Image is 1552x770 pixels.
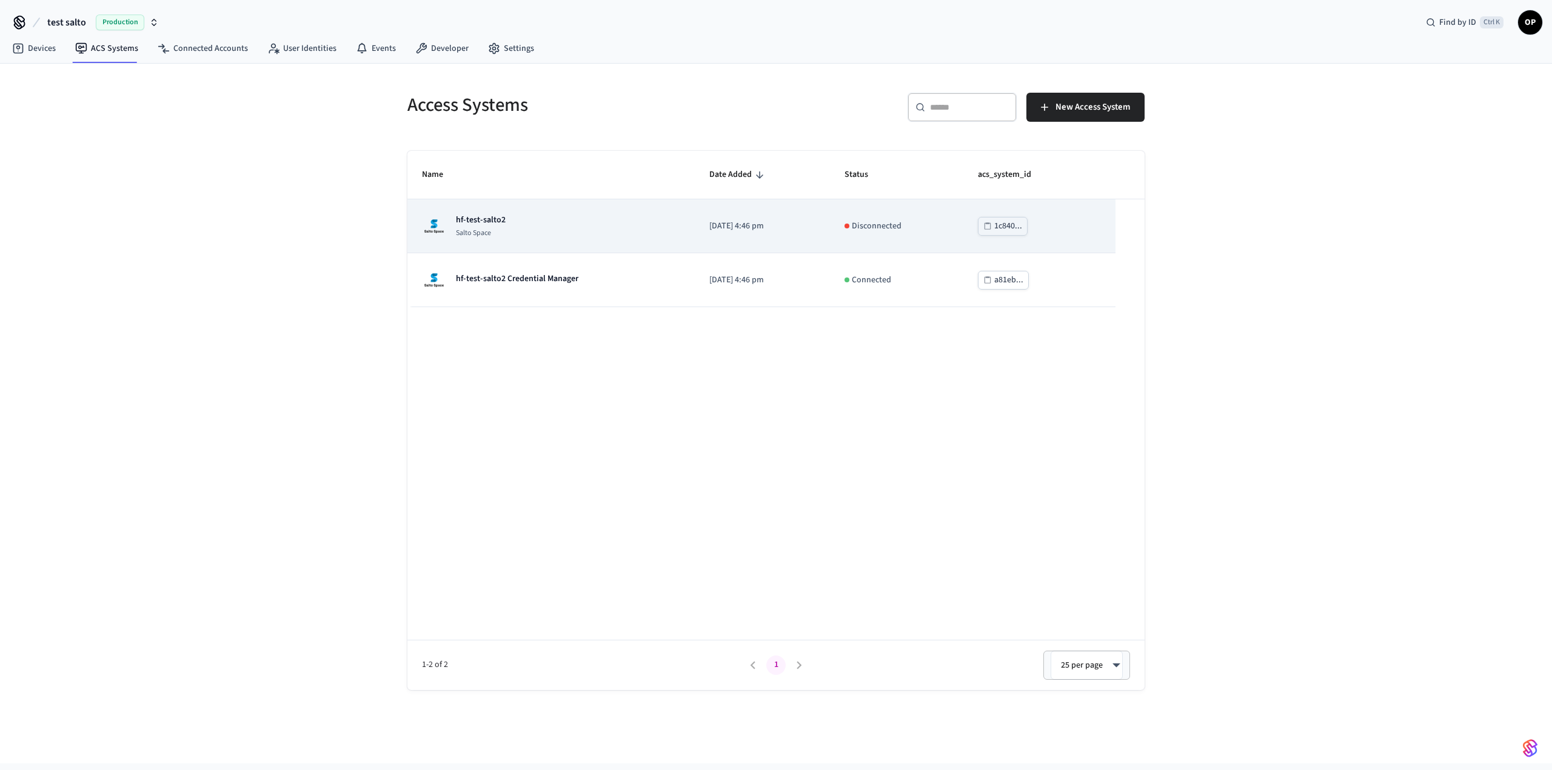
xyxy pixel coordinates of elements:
[978,271,1029,290] button: a81eb...
[346,38,406,59] a: Events
[148,38,258,59] a: Connected Accounts
[456,214,506,226] p: hf-test-salto2
[456,273,578,285] p: hf-test-salto2 Credential Manager
[407,151,1145,307] table: sticky table
[852,220,901,233] p: Disconnected
[406,38,478,59] a: Developer
[845,165,884,184] span: Status
[978,217,1028,236] button: 1c840...
[407,93,769,118] h5: Access Systems
[47,15,86,30] span: test salto
[766,655,786,675] button: page 1
[709,274,815,287] p: [DATE] 4:46 pm
[478,38,544,59] a: Settings
[709,220,815,233] p: [DATE] 4:46 pm
[1026,93,1145,122] button: New Access System
[1051,651,1123,680] div: 25 per page
[1416,12,1513,33] div: Find by IDCtrl K
[741,655,811,675] nav: pagination navigation
[994,219,1022,234] div: 1c840...
[456,228,506,238] p: Salto Space
[1518,10,1542,35] button: OP
[852,274,891,287] p: Connected
[422,659,741,671] span: 1-2 of 2
[1055,99,1130,115] span: New Access System
[1439,16,1476,28] span: Find by ID
[709,165,768,184] span: Date Added
[258,38,346,59] a: User Identities
[978,165,1047,184] span: acs_system_id
[96,15,144,30] span: Production
[422,268,446,292] img: Salto Space Logo
[2,38,65,59] a: Devices
[1523,738,1537,758] img: SeamLogoGradient.69752ec5.svg
[65,38,148,59] a: ACS Systems
[422,214,446,238] img: Salto Space Logo
[1519,12,1541,33] span: OP
[994,273,1023,288] div: a81eb...
[1480,16,1503,28] span: Ctrl K
[422,165,459,184] span: Name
